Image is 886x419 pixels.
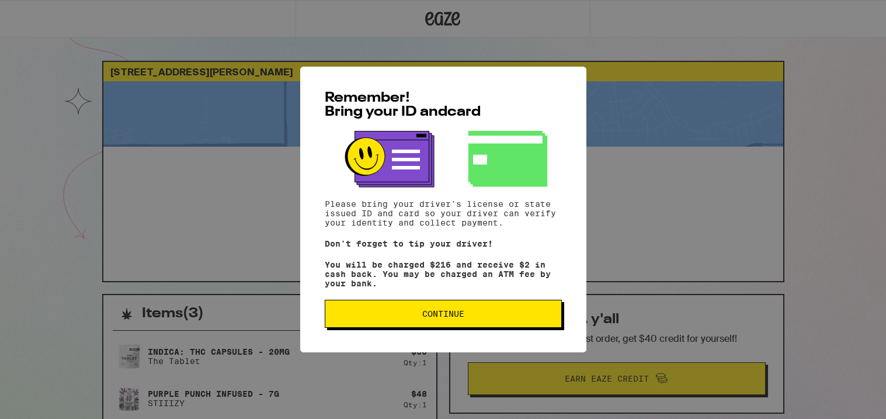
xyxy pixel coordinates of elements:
[325,260,562,288] p: You will be charged $216 and receive $2 in cash back. You may be charged an ATM fee by your bank.
[325,199,562,227] p: Please bring your driver's license or state issued ID and card so your driver can verify your ide...
[7,8,84,18] span: Hi. Need any help?
[325,239,562,248] p: Don't forget to tip your driver!
[422,310,464,318] span: Continue
[325,300,562,328] button: Continue
[325,91,481,119] span: Remember! Bring your ID and card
